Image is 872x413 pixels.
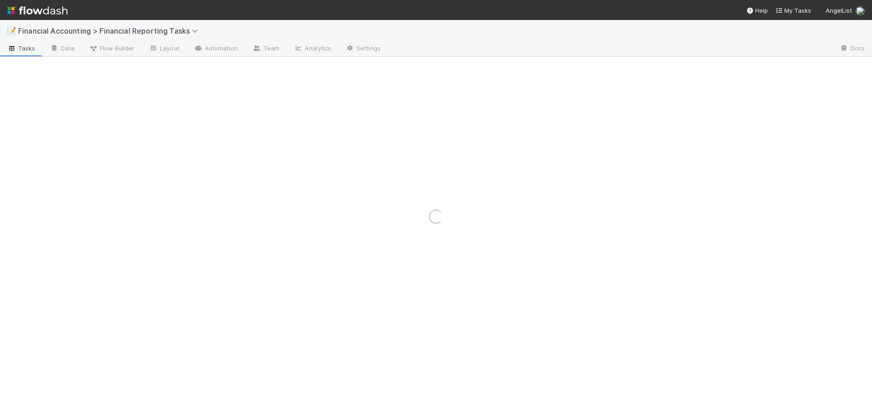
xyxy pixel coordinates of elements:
a: My Tasks [775,6,811,15]
span: My Tasks [775,7,811,14]
span: AngelList [826,7,852,14]
img: logo-inverted-e16ddd16eac7371096b0.svg [7,3,68,18]
div: Help [746,6,768,15]
img: avatar_030f5503-c087-43c2-95d1-dd8963b2926c.png [856,6,865,15]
